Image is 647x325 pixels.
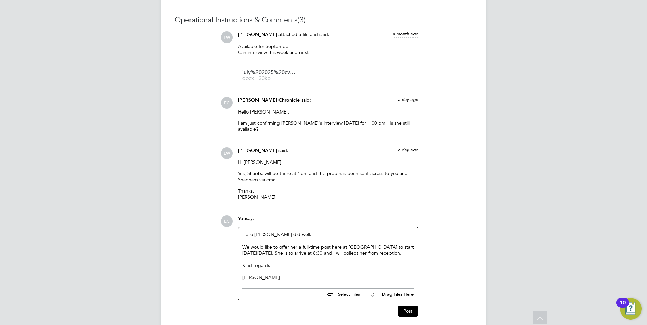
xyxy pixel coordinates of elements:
[278,31,329,37] span: attached a file and said:
[242,262,414,268] div: Kind regards
[393,31,418,37] span: a month ago
[242,244,414,256] div: We would like to offer her a full-time post here at [GEOGRAPHIC_DATA] to start [DATE][DATE]. She ...
[365,287,414,302] button: Drag Files Here
[301,97,311,103] span: said:
[620,303,626,311] div: 10
[242,76,296,81] span: docx - 30kb
[242,70,296,75] span: july%202025%20cv%20updated
[238,148,277,153] span: [PERSON_NAME]
[398,147,418,153] span: a day ago
[238,216,246,221] span: You
[238,109,418,115] p: Hello [PERSON_NAME],
[238,188,418,200] p: Thanks, [PERSON_NAME]
[238,215,418,227] div: say:
[242,231,414,281] div: Hello [PERSON_NAME] did well.
[238,120,418,132] p: I am just confirming [PERSON_NAME]'s interview [DATE] for 1:00 pm. Is she still available?
[238,170,418,182] p: Yes, Shaeba will be there at 1pm and the prep has been sent across to you and Shabnam via email.
[221,97,233,109] span: EC
[278,147,288,153] span: said:
[398,97,418,102] span: a day ago
[297,15,306,24] span: (3)
[221,215,233,227] span: EC
[242,70,296,81] a: july%202025%20cv%20updated docx - 30kb
[620,298,642,320] button: Open Resource Center, 10 new notifications
[238,43,418,55] p: Available for September Can interview this week and next
[221,31,233,43] span: LW
[221,147,233,159] span: LW
[238,97,300,103] span: [PERSON_NAME] Chronicle
[398,306,418,317] button: Post
[238,32,277,37] span: [PERSON_NAME]
[175,15,472,25] h3: Operational Instructions & Comments
[242,274,414,280] div: [PERSON_NAME]
[238,159,418,165] p: Hi [PERSON_NAME],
